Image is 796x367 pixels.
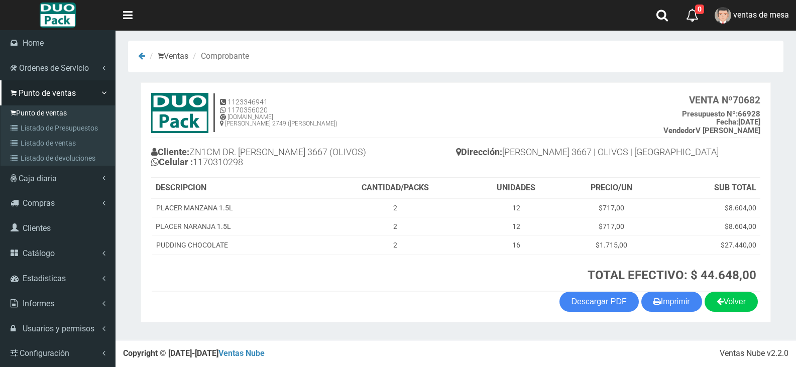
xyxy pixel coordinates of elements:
td: 16 [470,235,562,254]
span: Usuarios y permisos [23,324,94,333]
td: 2 [321,217,470,235]
td: $1.715,00 [562,235,661,254]
a: Ventas Nube [218,348,265,358]
h4: ZN1CM DR. [PERSON_NAME] 3667 (OLIVOS) 1170310298 [151,145,456,172]
div: Ventas Nube v2.2.0 [720,348,788,359]
td: $27.440,00 [661,235,760,254]
span: 0 [695,5,704,14]
li: Comprobante [190,51,249,62]
td: $717,00 [562,198,661,217]
span: Punto de ventas [19,88,76,98]
th: DESCRIPCION [152,178,321,198]
td: $8.604,00 [661,217,760,235]
span: ventas de mesa [733,10,789,20]
span: Clientes [23,223,51,233]
span: Ordenes de Servicio [19,63,89,73]
a: Volver [705,292,758,312]
strong: Copyright © [DATE]-[DATE] [123,348,265,358]
b: Celular : [151,157,193,167]
h4: [PERSON_NAME] 3667 | OLIVOS | [GEOGRAPHIC_DATA] [456,145,761,162]
strong: Vendedor [663,126,696,135]
strong: Fecha: [716,117,738,127]
li: Ventas [147,51,188,62]
td: PLACER MANZANA 1.5L [152,198,321,217]
strong: TOTAL EFECTIVO: $ 44.648,00 [588,268,756,282]
span: Estadisticas [23,274,66,283]
button: Imprimir [641,292,702,312]
a: Punto de ventas [3,105,115,120]
a: Listado de Presupuestos [3,120,115,136]
strong: VENTA Nº [689,94,733,106]
td: PUDDING CHOCOLATE [152,235,321,254]
th: PRECIO/UN [562,178,661,198]
td: 12 [470,217,562,235]
td: 2 [321,198,470,217]
img: 15ec80cb8f772e35c0579ae6ae841c79.jpg [151,93,208,133]
span: Informes [23,299,54,308]
a: Listado de ventas [3,136,115,151]
td: $8.604,00 [661,198,760,217]
strong: Presupuesto Nº: [682,109,738,118]
img: User Image [715,7,731,24]
span: Compras [23,198,55,208]
th: UNIDADES [470,178,562,198]
b: 70682 [689,94,760,106]
a: Listado de devoluciones [3,151,115,166]
span: Home [23,38,44,48]
span: Catálogo [23,249,55,258]
b: Dirección: [456,147,502,157]
b: 66928 [682,109,760,118]
td: PLACER NARANJA 1.5L [152,217,321,235]
b: V [PERSON_NAME] [663,126,760,135]
h6: [DOMAIN_NAME] [PERSON_NAME] 2749 ([PERSON_NAME]) [220,114,337,127]
b: [DATE] [716,117,760,127]
td: 2 [321,235,470,254]
td: $717,00 [562,217,661,235]
img: Logo grande [40,3,75,28]
h5: 1123346941 1170356020 [220,98,337,114]
a: Descargar PDF [559,292,639,312]
td: 12 [470,198,562,217]
b: Cliente: [151,147,189,157]
th: CANTIDAD/PACKS [321,178,470,198]
th: SUB TOTAL [661,178,760,198]
span: Caja diaria [19,174,57,183]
